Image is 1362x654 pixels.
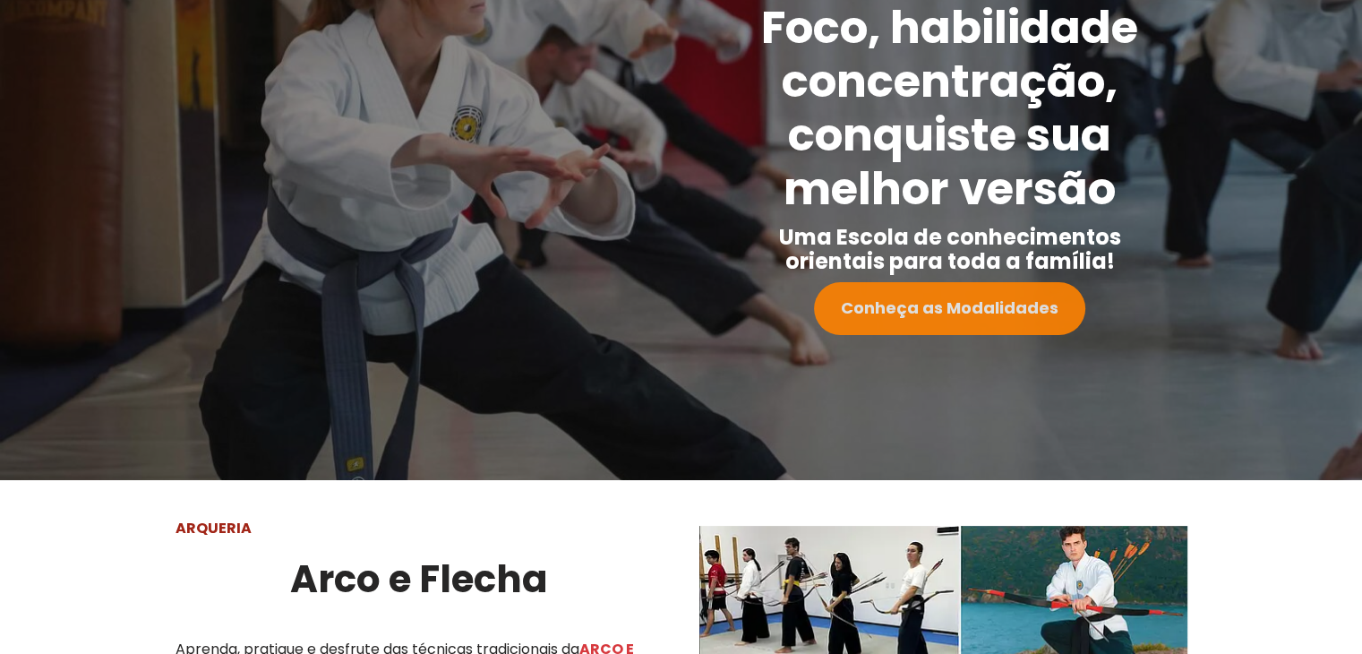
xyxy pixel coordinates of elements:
strong: Arco e Flecha [290,553,548,606]
strong: ARQUERIA [176,518,252,538]
strong: Conheça as Modalidades [841,297,1058,319]
strong: Uma Escola de conhecimentos orientais para toda a família! [778,222,1120,276]
a: Conheça as Modalidades [814,282,1085,335]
